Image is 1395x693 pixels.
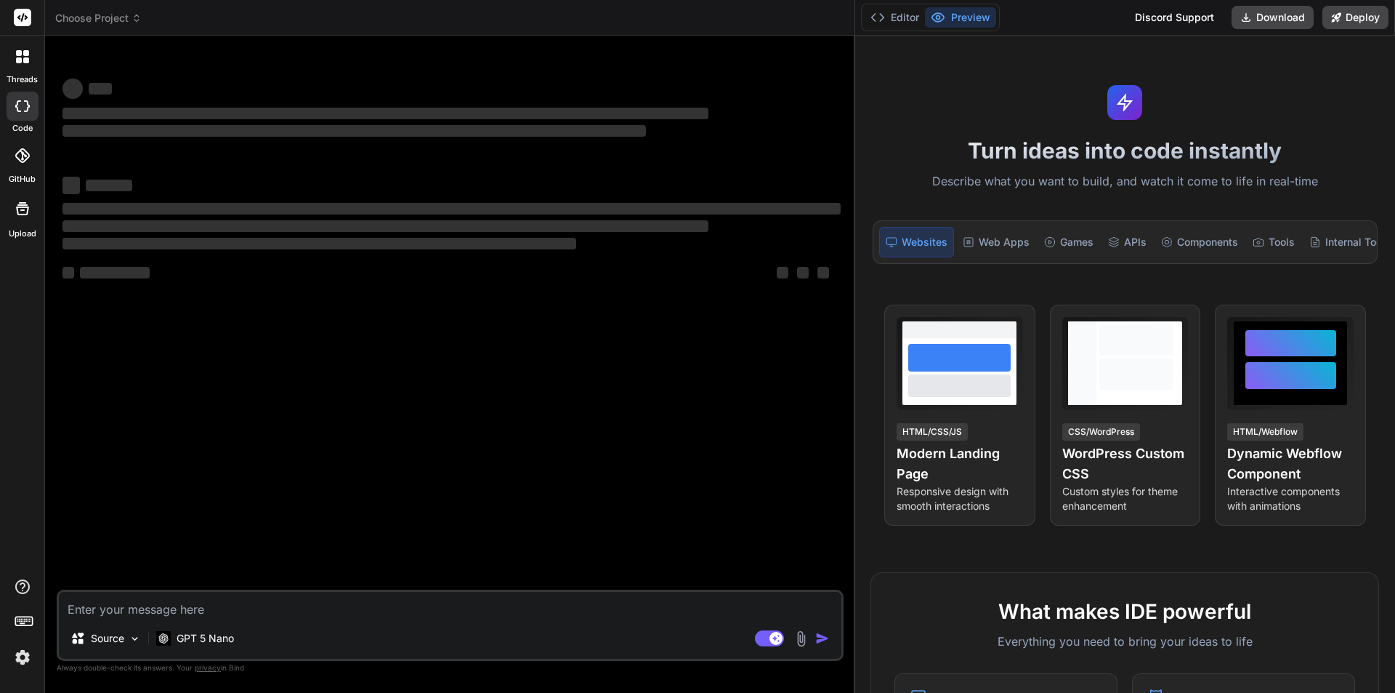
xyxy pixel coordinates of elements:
[957,227,1035,257] div: Web Apps
[9,228,36,240] label: Upload
[62,267,74,279] span: ‌
[62,177,80,194] span: ‌
[817,267,829,279] span: ‌
[1062,484,1189,513] p: Custom styles for theme enhancement
[129,633,141,645] img: Pick Models
[91,631,124,646] p: Source
[1247,227,1301,257] div: Tools
[1038,227,1099,257] div: Games
[1227,484,1354,513] p: Interactive components with animations
[9,173,36,185] label: GitHub
[864,172,1386,191] p: Describe what you want to build, and watch it come to life in real-time
[62,79,83,99] span: ‌
[897,423,968,441] div: HTML/CSS/JS
[55,11,142,25] span: Choose Project
[797,267,809,279] span: ‌
[1227,423,1303,441] div: HTML/Webflow
[10,645,35,670] img: settings
[777,267,788,279] span: ‌
[62,125,646,137] span: ‌
[62,203,841,215] span: ‌
[156,631,171,645] img: GPT 5 Nano
[177,631,234,646] p: GPT 5 Nano
[62,238,576,249] span: ‌
[894,633,1355,650] p: Everything you need to bring your ideas to life
[1232,6,1314,29] button: Download
[62,108,708,119] span: ‌
[1322,6,1388,29] button: Deploy
[925,7,996,28] button: Preview
[865,7,925,28] button: Editor
[80,267,150,279] span: ‌
[879,227,954,257] div: Websites
[1062,423,1140,441] div: CSS/WordPress
[57,661,844,675] p: Always double-check its answers. Your in Bind
[1155,227,1244,257] div: Components
[793,630,809,647] img: attachment
[12,122,33,135] label: code
[815,631,830,646] img: icon
[62,220,708,232] span: ‌
[1126,6,1223,29] div: Discord Support
[195,663,221,672] span: privacy
[897,444,1023,484] h4: Modern Landing Page
[1227,444,1354,484] h4: Dynamic Webflow Component
[89,83,112,95] span: ‌
[1062,444,1189,484] h4: WordPress Custom CSS
[1102,227,1152,257] div: APIs
[897,484,1023,513] p: Responsive design with smooth interactions
[894,596,1355,627] h2: What makes IDE powerful
[7,73,38,86] label: threads
[86,180,132,191] span: ‌
[864,137,1386,164] h1: Turn ideas into code instantly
